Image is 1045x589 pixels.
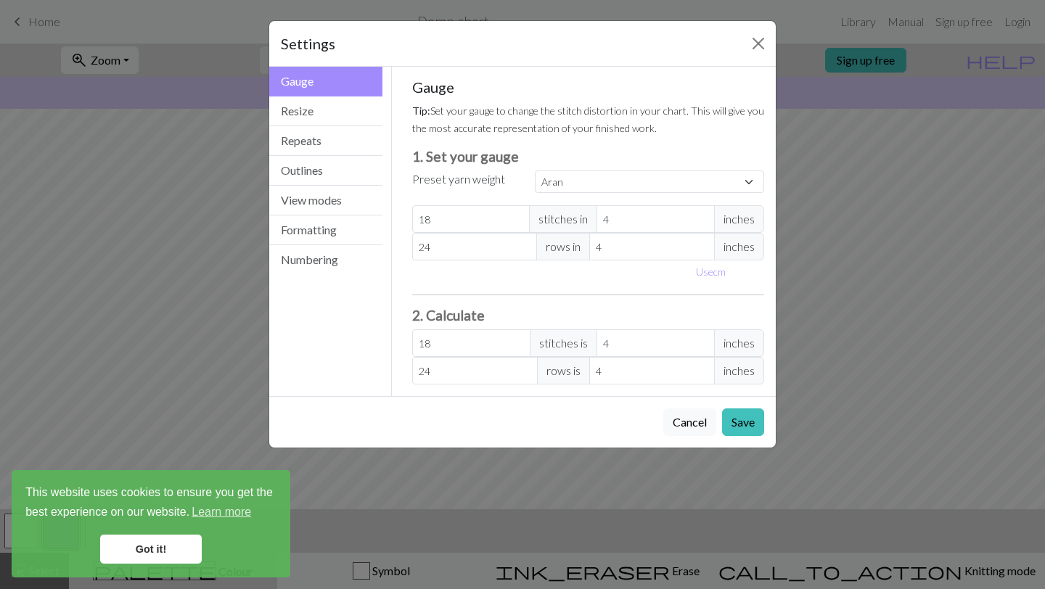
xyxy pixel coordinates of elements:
label: Preset yarn weight [412,170,505,188]
span: inches [714,205,764,233]
button: Cancel [663,408,716,436]
span: This website uses cookies to ensure you get the best experience on our website. [25,484,276,523]
button: View modes [269,186,382,215]
button: Resize [269,96,382,126]
button: Close [747,32,770,55]
h3: 1. Set your gauge [412,148,765,165]
button: Numbering [269,245,382,274]
span: stitches in [529,205,597,233]
button: Usecm [689,260,732,283]
span: inches [714,357,764,384]
button: Repeats [269,126,382,156]
button: Formatting [269,215,382,245]
button: Save [722,408,764,436]
h3: 2. Calculate [412,307,765,324]
h5: Settings [281,33,335,54]
strong: Tip: [412,104,430,117]
span: inches [714,233,764,260]
button: Outlines [269,156,382,186]
h5: Gauge [412,78,765,96]
span: stitches is [530,329,597,357]
span: rows in [536,233,590,260]
span: rows is [537,357,590,384]
small: Set your gauge to change the stitch distortion in your chart. This will give you the most accurat... [412,104,764,134]
span: inches [714,329,764,357]
button: Gauge [269,67,382,96]
a: dismiss cookie message [100,535,202,564]
a: learn more about cookies [189,501,253,523]
div: cookieconsent [12,470,290,577]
